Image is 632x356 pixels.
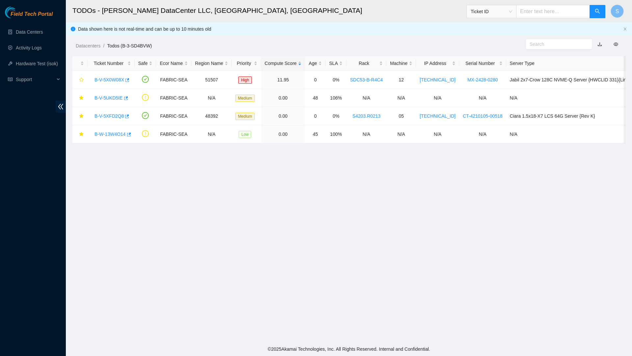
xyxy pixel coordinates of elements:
[76,111,84,121] button: star
[616,7,619,15] span: S
[79,114,84,119] span: star
[530,41,583,48] input: Search
[142,76,149,83] span: check-circle
[192,107,232,125] td: 48392
[192,89,232,107] td: N/A
[76,43,100,48] a: Datacenters
[420,77,456,82] a: [TECHNICAL_ID]
[416,125,459,143] td: N/A
[595,9,600,15] span: search
[305,71,326,89] td: 0
[459,125,506,143] td: N/A
[16,73,55,86] span: Support
[156,107,191,125] td: FABRIC-SEA
[11,11,53,17] span: Field Tech Portal
[76,93,84,103] button: star
[326,89,346,107] td: 106%
[107,43,152,48] a: Todos (B-3-SD4BVW)
[614,42,618,46] span: eye
[66,342,632,356] footer: © 2025 Akamai Technologies, Inc. All Rights Reserved. Internal and Confidential.
[261,107,305,125] td: 0.00
[94,113,124,119] a: B-V-5XFD2Q8
[463,113,503,119] a: CT-4210105-00518
[590,5,605,18] button: search
[611,5,624,18] button: S
[471,7,512,16] span: Ticket ID
[142,112,149,119] span: check-circle
[516,5,590,18] input: Enter text here...
[79,77,84,83] span: star
[192,71,232,89] td: 51507
[235,113,255,120] span: Medium
[79,96,84,101] span: star
[76,129,84,139] button: star
[5,7,33,18] img: Akamai Technologies
[156,89,191,107] td: FABRIC-SEA
[103,43,104,48] span: /
[326,71,346,89] td: 0%
[235,95,255,102] span: Medium
[386,107,416,125] td: 05
[305,125,326,143] td: 45
[16,61,58,66] a: Hardware Test (isok)
[94,95,123,101] a: B-V-5UKD5IE
[142,130,149,137] span: exclamation-circle
[261,89,305,107] td: 0.00
[8,77,13,82] span: read
[420,113,456,119] a: [TECHNICAL_ID]
[346,89,386,107] td: N/A
[79,132,84,137] span: star
[238,76,252,84] span: High
[261,125,305,143] td: 0.00
[416,89,459,107] td: N/A
[156,71,191,89] td: FABRIC-SEA
[5,12,53,20] a: Akamai TechnologiesField Tech Portal
[305,89,326,107] td: 48
[76,74,84,85] button: star
[16,45,42,50] a: Activity Logs
[94,132,126,137] a: B-W-13W4O14
[261,71,305,89] td: 11.95
[597,42,602,47] a: download
[386,89,416,107] td: N/A
[386,71,416,89] td: 12
[239,131,251,138] span: Low
[192,125,232,143] td: N/A
[16,29,43,35] a: Data Centers
[94,77,124,82] a: B-V-5X0W08X
[326,125,346,143] td: 100%
[350,77,383,82] a: SDC53-B-R4C4
[467,77,498,82] a: MX-2428-0280
[459,89,506,107] td: N/A
[156,125,191,143] td: FABRIC-SEA
[56,101,66,113] span: double-left
[623,27,627,31] button: close
[326,107,346,125] td: 0%
[592,39,607,49] button: download
[142,94,149,101] span: exclamation-circle
[352,113,381,119] a: S4203.R0213
[305,107,326,125] td: 0
[346,125,386,143] td: N/A
[386,125,416,143] td: N/A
